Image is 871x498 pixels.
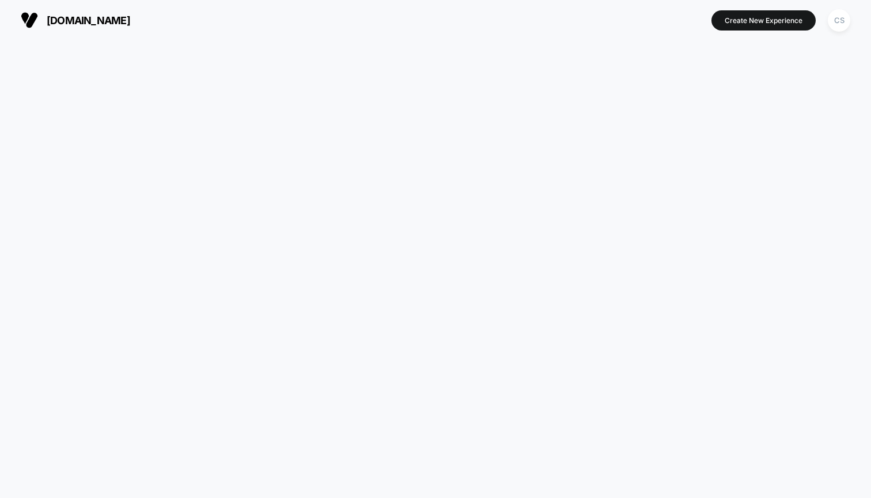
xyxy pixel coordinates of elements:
[824,9,854,32] button: CS
[17,11,134,29] button: [DOMAIN_NAME]
[47,14,130,26] span: [DOMAIN_NAME]
[711,10,816,31] button: Create New Experience
[828,9,850,32] div: CS
[21,12,38,29] img: Visually logo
